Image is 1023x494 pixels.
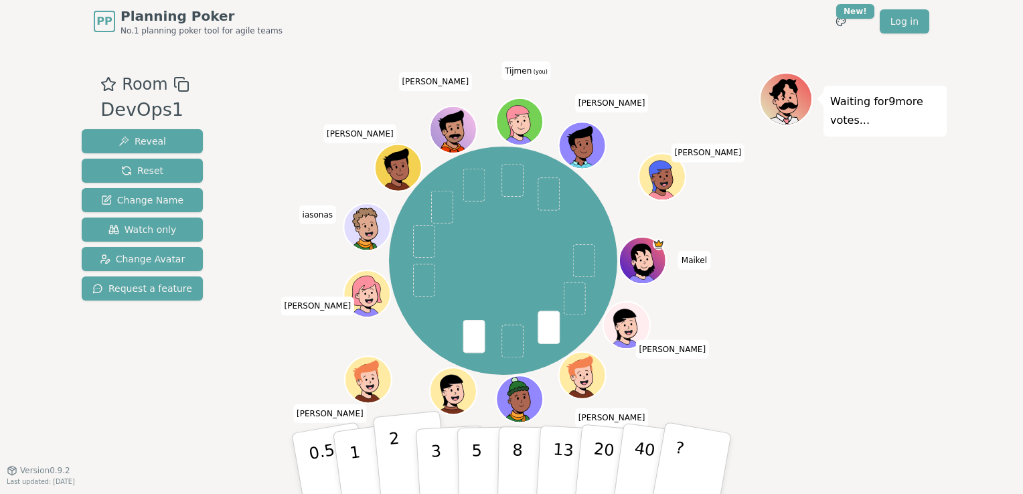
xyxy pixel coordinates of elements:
span: Click to change your name [575,94,649,112]
button: Version0.9.2 [7,465,70,476]
button: Add as favourite [100,72,116,96]
span: Maikel is the host [653,239,665,251]
p: Waiting for 9 more votes... [830,92,940,130]
button: Reveal [82,129,203,153]
button: Change Avatar [82,247,203,271]
button: Click to change your avatar [498,100,542,144]
div: New! [836,4,874,19]
span: Click to change your name [398,72,472,91]
span: Click to change your name [501,62,551,80]
button: Watch only [82,218,203,242]
span: Click to change your name [575,408,649,427]
span: PP [96,13,112,29]
span: Room [122,72,167,96]
span: Last updated: [DATE] [7,478,75,485]
button: New! [829,9,853,33]
span: Change Name [101,193,183,207]
span: Planning Poker [121,7,283,25]
a: PPPlanning PokerNo.1 planning poker tool for agile teams [94,7,283,36]
a: Log in [880,9,929,33]
span: Click to change your name [299,205,337,224]
div: DevOps1 [100,96,189,124]
span: Click to change your name [281,297,354,316]
span: Request a feature [92,282,192,295]
span: Reveal [119,135,166,148]
span: Change Avatar [100,252,185,266]
span: No.1 planning poker tool for agile teams [121,25,283,36]
button: Request a feature [82,276,203,301]
button: Change Name [82,188,203,212]
span: Click to change your name [635,340,709,359]
span: Click to change your name [678,251,710,270]
span: (you) [532,69,548,75]
span: Click to change your name [323,125,397,143]
span: Click to change your name [672,144,745,163]
span: Reset [121,164,163,177]
span: Click to change your name [293,404,367,423]
button: Reset [82,159,203,183]
span: Version 0.9.2 [20,465,70,476]
span: Watch only [108,223,177,236]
